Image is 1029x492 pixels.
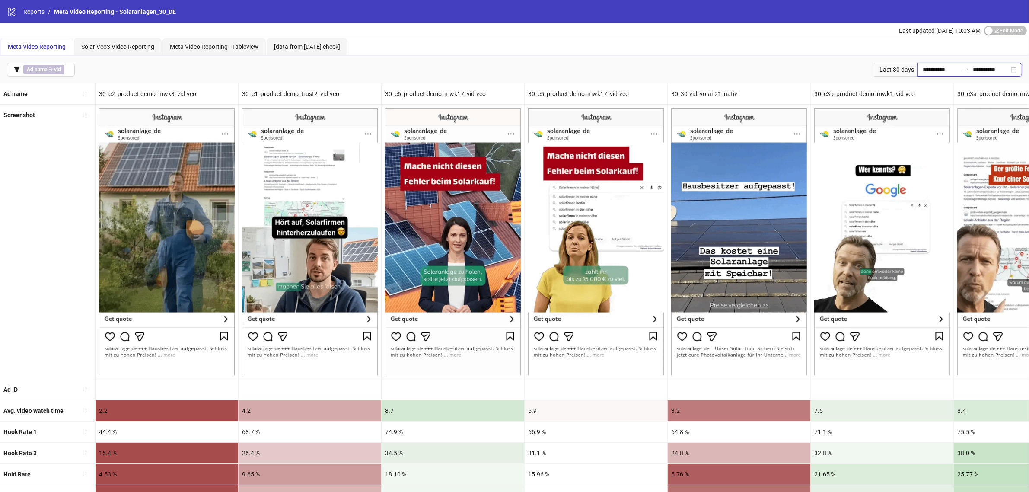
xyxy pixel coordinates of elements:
span: Last updated [DATE] 10:03 AM [899,27,981,34]
div: 15.96 % [525,464,667,485]
span: [data from [DATE] check] [274,43,340,50]
span: Meta Video Reporting - Tableview [170,43,258,50]
div: 21.65 % [811,464,953,485]
b: Hook Rate 1 [3,428,37,435]
div: 34.5 % [382,443,524,463]
div: 24.8 % [668,443,810,463]
div: 30_c5_product-demo_mwk17_vid-veo [525,83,667,104]
b: Hook Rate 3 [3,450,37,457]
div: 18.10 % [382,464,524,485]
div: 5.76 % [668,464,810,485]
span: sort-ascending [82,112,88,118]
img: Screenshot 120232862887090649 [671,108,807,375]
button: Ad name ∋ vid [7,63,75,77]
b: Ad name [27,67,47,73]
div: 30_30-vid_vo-ai-21_nativ [668,83,810,104]
div: 4.53 % [96,464,238,485]
b: Avg. video watch time [3,407,64,414]
span: Solar Veo3 Video Reporting [81,43,154,50]
b: vid [54,67,61,73]
a: Reports [22,7,46,16]
div: 15.4 % [96,443,238,463]
div: 8.7 [382,400,524,421]
span: Meta Video Reporting - Solaranlagen_30_DE [54,8,176,15]
div: 26.4 % [239,443,381,463]
div: 68.7 % [239,422,381,442]
b: Ad ID [3,386,18,393]
span: filter [14,67,20,73]
div: 30_c2_product-demo_mwk3_vid-veo [96,83,238,104]
span: sort-ascending [82,407,88,413]
div: 5.9 [525,400,667,421]
div: 7.5 [811,400,953,421]
div: 66.9 % [525,422,667,442]
div: 30_c6_product-demo_mwk17_vid-veo [382,83,524,104]
div: Last 30 days [874,63,917,77]
span: Meta Video Reporting [8,43,66,50]
div: 71.1 % [811,422,953,442]
div: 30_c1_product-demo_trust2_vid-veo [239,83,381,104]
div: 32.8 % [811,443,953,463]
div: 30_c3b_product-demo_mwk1_vid-veo [811,83,953,104]
span: sort-ascending [82,450,88,456]
div: 31.1 % [525,443,667,463]
span: swap-right [962,66,969,73]
div: 44.4 % [96,422,238,442]
div: 3.2 [668,400,810,421]
div: 9.65 % [239,464,381,485]
b: Hold Rate [3,471,31,478]
div: 4.2 [239,400,381,421]
span: sort-ascending [82,471,88,477]
li: / [48,7,51,16]
span: sort-ascending [82,428,88,434]
img: Screenshot 120233992632940649 [99,108,235,375]
img: Screenshot 120233992634460649 [385,108,521,375]
b: Screenshot [3,112,35,118]
img: Screenshot 120233992630120649 [242,108,378,375]
span: sort-ascending [82,91,88,97]
div: 74.9 % [382,422,524,442]
div: 2.2 [96,400,238,421]
span: ∋ [23,65,64,74]
b: Ad name [3,90,28,97]
div: 64.8 % [668,422,810,442]
span: sort-ascending [82,386,88,392]
img: Screenshot 120233992639890649 [814,108,950,375]
span: to [962,66,969,73]
img: Screenshot 120233992625640649 [528,108,664,375]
